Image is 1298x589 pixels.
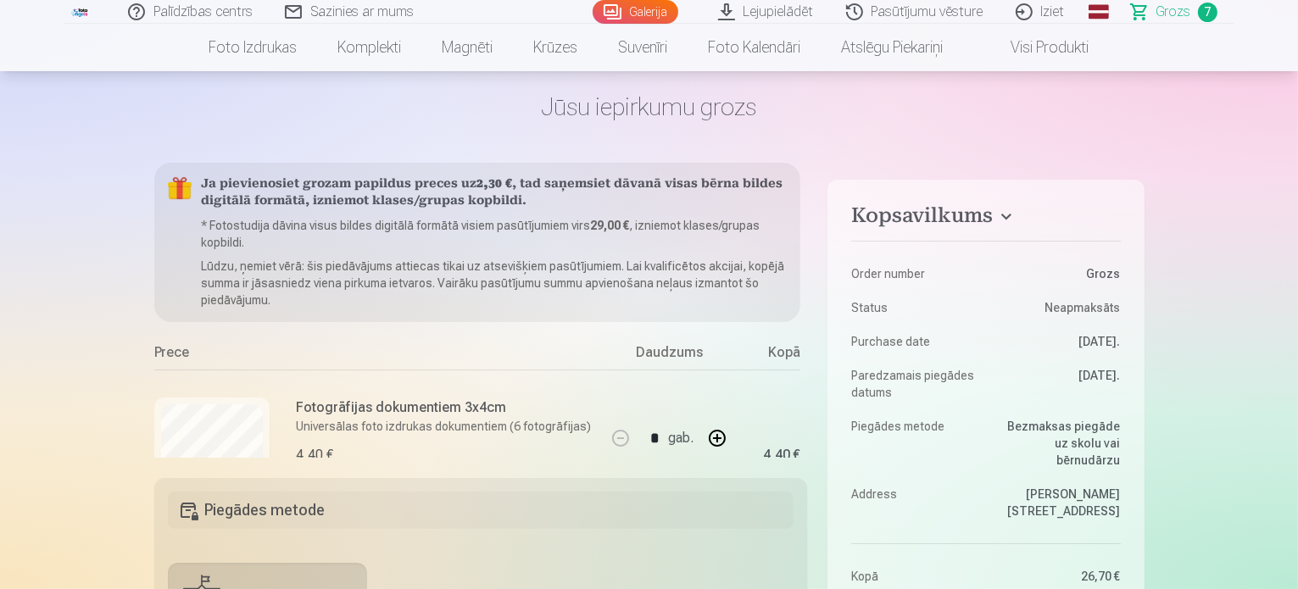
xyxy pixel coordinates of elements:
h5: Ja pievienosiet grozam papildus preces uz , tad saņemsiet dāvanā visas bērna bildes digitālā form... [202,176,788,210]
a: Krūzes [514,24,599,71]
dt: Address [851,486,978,520]
dt: Piegādes metode [851,418,978,469]
p: Universālas foto izdrukas dokumentiem (6 fotogrāfijas) [297,418,592,435]
dd: 26,70 € [994,568,1121,585]
div: Kopā [733,342,800,370]
p: Lūdzu, ņemiet vērā: šis piedāvājums attiecas tikai uz atsevišķiem pasūtījumiem. Lai kvalificētos ... [202,258,788,308]
h1: Jūsu iepirkumu grozs [154,92,1145,122]
span: 7 [1198,3,1217,22]
button: Kopsavilkums [851,203,1120,234]
div: Daudzums [605,342,733,370]
dd: [PERSON_NAME][STREET_ADDRESS] [994,486,1121,520]
div: gab. [668,418,694,458]
a: Foto kalendāri [688,24,822,71]
a: Magnēti [422,24,514,71]
span: Grozs [1156,2,1191,22]
a: Komplekti [318,24,422,71]
dt: Order number [851,265,978,282]
a: Visi produkti [964,24,1110,71]
a: Foto izdrukas [189,24,318,71]
dd: [DATE]. [994,367,1121,401]
dd: [DATE]. [994,333,1121,350]
img: /fa1 [71,7,90,17]
dd: Grozs [994,265,1121,282]
a: Atslēgu piekariņi [822,24,964,71]
div: Prece [154,342,606,370]
b: 29,00 € [591,219,630,232]
div: 4,40 € [763,450,800,460]
b: 2,30 € [477,178,513,191]
a: Suvenīri [599,24,688,71]
p: * Fotostudija dāvina visus bildes digitālā formātā visiem pasūtījumiem virs , izniemot klases/gru... [202,217,788,251]
h5: Piegādes metode [168,492,794,529]
dt: Paredzamais piegādes datums [851,367,978,401]
dt: Kopā [851,568,978,585]
dd: Bezmaksas piegāde uz skolu vai bērnudārzu [994,418,1121,469]
h6: Fotogrāfijas dokumentiem 3x4cm [297,397,592,418]
div: 4,40 € [297,445,334,465]
dt: Purchase date [851,333,978,350]
span: Neapmaksāts [1045,299,1121,316]
dt: Status [851,299,978,316]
